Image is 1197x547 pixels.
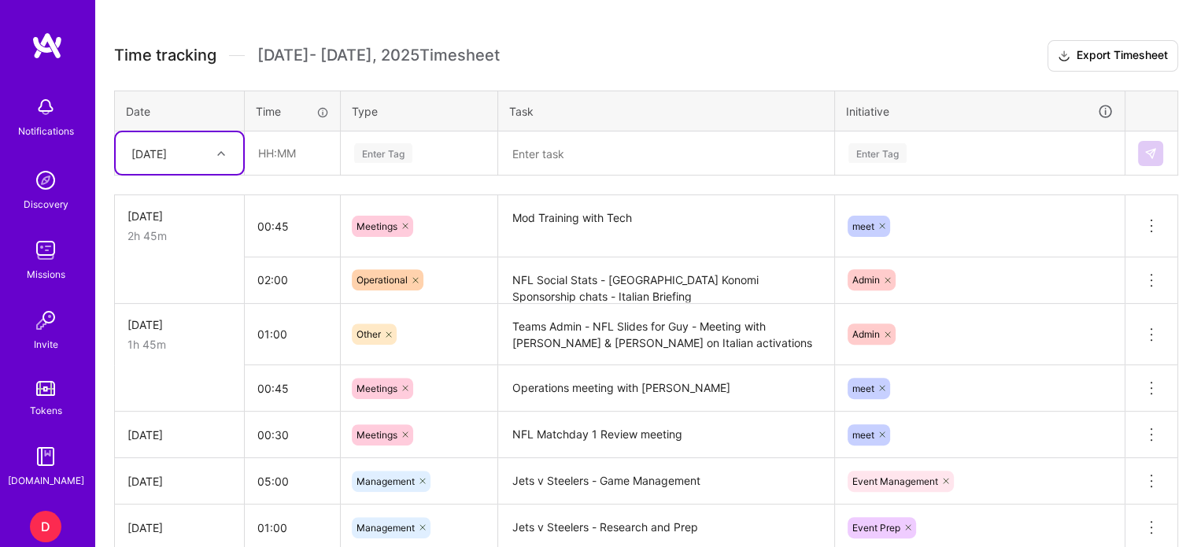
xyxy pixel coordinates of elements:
textarea: Mod Training with Tech [500,197,833,256]
span: Management [357,475,415,487]
i: icon Download [1058,48,1070,65]
textarea: Jets v Steelers - Game Management [500,460,833,503]
div: Invite [34,336,58,353]
textarea: Operations meeting with [PERSON_NAME] [500,367,833,410]
div: 2h 45m [127,227,231,244]
input: HH:MM [245,205,340,247]
img: tokens [36,381,55,396]
i: icon Chevron [217,150,225,157]
span: Meetings [357,383,397,394]
span: Admin [852,328,880,340]
input: HH:MM [245,368,340,409]
div: Notifications [18,123,74,139]
span: Operational [357,274,408,286]
div: Enter Tag [354,141,412,165]
img: teamwork [30,235,61,266]
textarea: NFL Social Stats - [GEOGRAPHIC_DATA] Konomi Sponsorship chats - Italian Briefing [500,259,833,302]
div: [DATE] [131,145,167,161]
input: HH:MM [245,460,340,502]
div: Tokens [30,402,62,419]
div: Missions [27,266,65,283]
th: Date [115,91,245,131]
button: Export Timesheet [1047,40,1178,72]
img: discovery [30,164,61,196]
div: Enter Tag [848,141,907,165]
textarea: NFL Matchday 1 Review meeting [500,413,833,456]
div: [DATE] [127,473,231,490]
img: logo [31,31,63,60]
span: Management [357,522,415,534]
input: HH:MM [246,132,339,174]
img: bell [30,91,61,123]
div: [DATE] [127,519,231,536]
span: Other [357,328,381,340]
th: Type [341,91,498,131]
div: Time [256,103,329,120]
div: Initiative [846,102,1114,120]
span: Meetings [357,220,397,232]
span: Time tracking [114,46,216,65]
div: [DATE] [127,427,231,443]
span: Admin [852,274,880,286]
span: Event Management [852,475,938,487]
div: [DOMAIN_NAME] [8,472,84,489]
span: meet [852,383,874,394]
input: HH:MM [245,259,340,301]
img: Submit [1144,147,1157,160]
div: [DATE] [127,316,231,333]
input: HH:MM [245,313,340,355]
div: Discovery [24,196,68,213]
span: Event Prep [852,522,900,534]
span: meet [852,429,874,441]
th: Task [498,91,835,131]
div: 1h 45m [127,336,231,353]
span: [DATE] - [DATE] , 2025 Timesheet [257,46,500,65]
span: meet [852,220,874,232]
a: D [26,511,65,542]
span: Meetings [357,429,397,441]
textarea: Teams Admin - NFL Slides for Guy - Meeting with [PERSON_NAME] & [PERSON_NAME] on Italian activations [500,305,833,364]
div: [DATE] [127,208,231,224]
img: Invite [30,305,61,336]
div: D [30,511,61,542]
img: guide book [30,441,61,472]
input: HH:MM [245,414,340,456]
